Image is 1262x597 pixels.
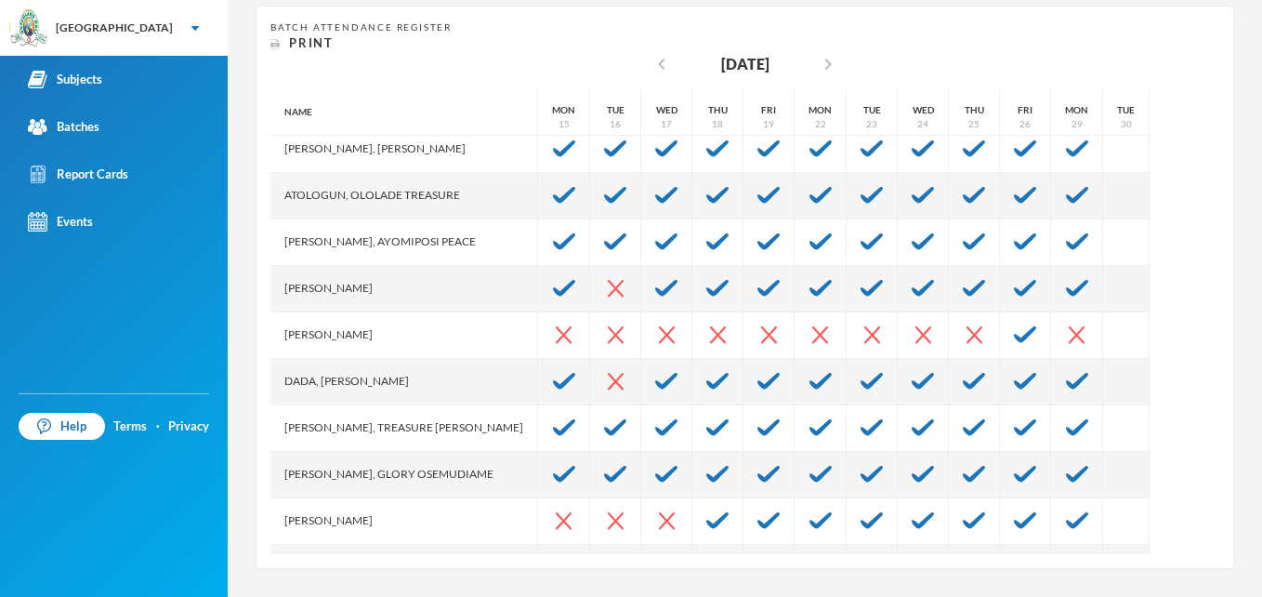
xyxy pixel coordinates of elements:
div: 30 [1121,117,1132,131]
a: Privacy [168,418,209,436]
div: Dada, [PERSON_NAME] [270,359,538,405]
div: Wed [913,103,934,117]
div: Tue [607,103,624,117]
div: [PERSON_NAME] [270,498,538,545]
div: Report Cards [28,165,128,184]
div: Wed [656,103,677,117]
div: Tue [863,103,881,117]
div: Name [270,89,538,136]
div: 15 [559,117,570,131]
div: Atologun, Ololade Treasure [270,173,538,219]
div: 22 [815,117,826,131]
div: Batches [28,117,99,137]
div: 18 [712,117,723,131]
div: 25 [968,117,979,131]
div: [DATE] [721,53,769,75]
a: Terms [113,418,147,436]
span: Print [289,35,334,50]
div: Mon [808,103,832,117]
div: Fri [761,103,776,117]
div: [PERSON_NAME] [270,266,538,312]
div: 19 [763,117,774,131]
div: [PERSON_NAME], [PERSON_NAME] [270,126,538,173]
div: [PERSON_NAME], [PERSON_NAME] [270,545,538,591]
span: Batch Attendance Register [270,21,452,33]
div: Events [28,212,93,232]
div: [PERSON_NAME], Ayomiposi Peace [270,219,538,266]
i: chevron_left [651,53,673,75]
div: 17 [661,117,672,131]
img: logo [10,10,47,47]
div: [PERSON_NAME], Treasure [PERSON_NAME] [270,405,538,452]
div: Mon [1065,103,1088,117]
div: 24 [917,117,928,131]
a: Help [19,413,105,441]
div: 26 [1019,117,1031,131]
div: [PERSON_NAME] [270,312,538,359]
div: · [156,418,160,436]
div: Subjects [28,70,102,89]
div: Thu [965,103,984,117]
div: Tue [1117,103,1135,117]
i: chevron_right [817,53,839,75]
div: Mon [552,103,575,117]
div: [PERSON_NAME], Glory Osemudiame [270,452,538,498]
div: 16 [610,117,621,131]
div: 29 [1071,117,1083,131]
div: 23 [866,117,877,131]
div: [GEOGRAPHIC_DATA] [56,20,173,36]
div: Fri [1018,103,1032,117]
div: Thu [708,103,728,117]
